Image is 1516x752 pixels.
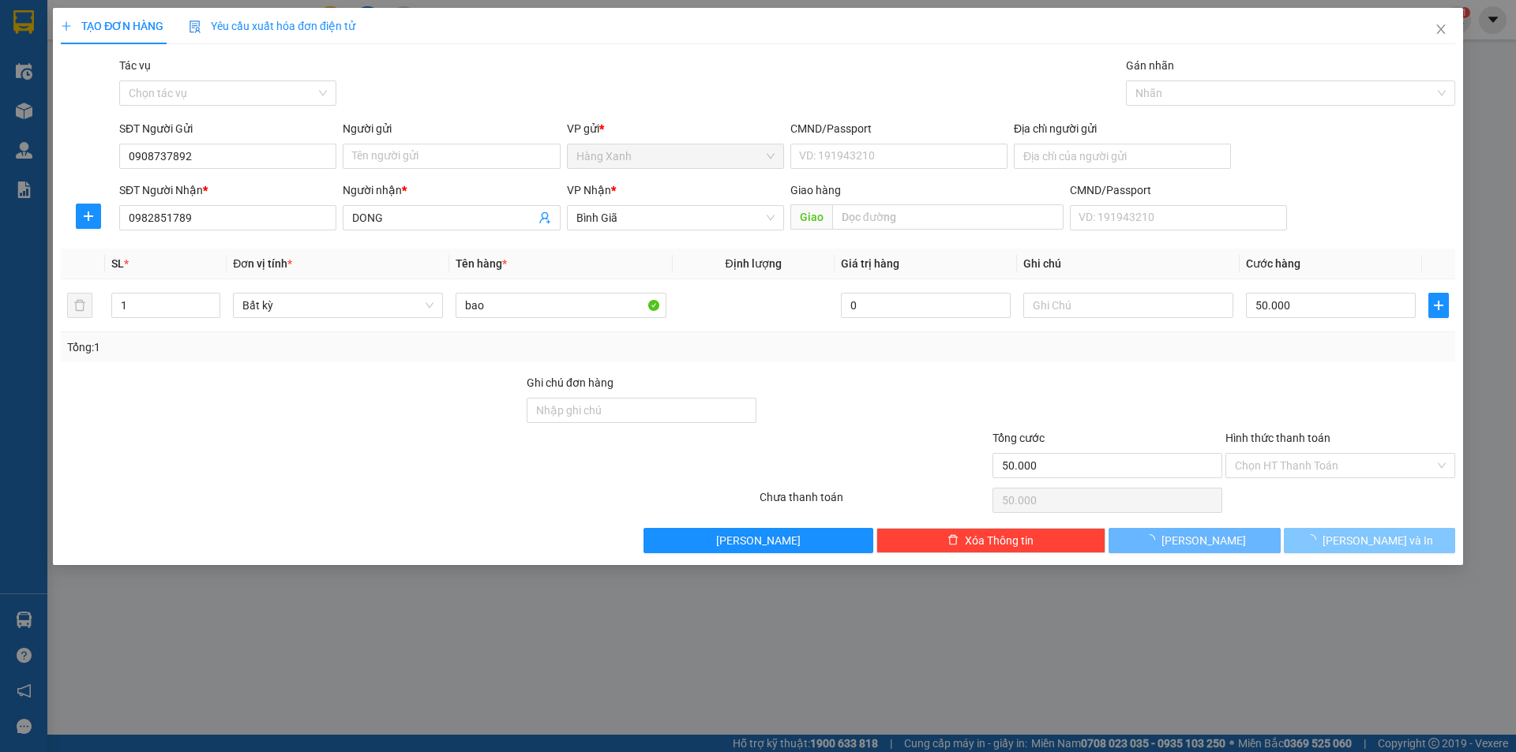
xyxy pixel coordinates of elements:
input: VD: Bàn, Ghế [456,293,666,318]
button: plus [76,204,101,229]
button: [PERSON_NAME] [644,528,873,553]
div: Địa chỉ người gửi [1014,120,1231,137]
span: loading [1144,534,1161,545]
input: 0 [841,293,1011,318]
span: Giá trị hàng [841,257,899,270]
span: Bình Giã [576,206,775,230]
label: Gán nhãn [1126,59,1174,72]
span: Cước hàng [1246,257,1300,270]
span: Xóa Thông tin [965,532,1034,549]
span: Giao [790,204,832,230]
span: plus [1429,299,1448,312]
span: Tên hàng [456,257,507,270]
div: CMND/Passport [1070,181,1287,199]
span: plus [61,21,72,32]
button: deleteXóa Thông tin [876,528,1106,553]
span: Giao hàng [790,184,841,196]
span: [PERSON_NAME] [716,532,801,549]
span: Tổng cước [993,432,1045,444]
div: Người gửi [343,120,560,137]
span: SL [111,257,124,270]
div: Chưa thanh toán [758,488,991,516]
span: TẠO ĐƠN HÀNG [61,20,163,32]
div: VP gửi [567,120,784,137]
div: CMND/Passport [790,120,1008,137]
span: user-add [538,211,551,224]
div: Người nhận [343,181,560,199]
span: [PERSON_NAME] [1161,532,1246,549]
button: Close [1419,8,1463,52]
div: SĐT Người Gửi [119,120,336,137]
label: Tác vụ [119,59,151,72]
label: Hình thức thanh toán [1225,432,1330,444]
input: Địa chỉ của người gửi [1014,144,1231,169]
span: [PERSON_NAME] và In [1323,532,1433,549]
button: delete [67,293,92,318]
button: [PERSON_NAME] và In [1284,528,1455,553]
span: plus [77,210,100,223]
input: Dọc đường [832,204,1064,230]
span: VP Nhận [567,184,611,196]
span: Hàng Xanh [576,144,775,168]
span: Yêu cầu xuất hóa đơn điện tử [189,20,355,32]
input: Ghi chú đơn hàng [527,398,756,423]
span: loading [1305,534,1323,545]
div: Tổng: 1 [67,339,585,356]
input: Ghi Chú [1023,293,1233,318]
button: plus [1428,293,1449,318]
div: SĐT Người Nhận [119,181,336,199]
span: delete [947,534,959,547]
span: Đơn vị tính [233,257,292,270]
th: Ghi chú [1017,249,1240,279]
label: Ghi chú đơn hàng [527,376,614,389]
button: [PERSON_NAME] [1109,528,1280,553]
span: close [1435,23,1447,36]
span: Định lượng [726,257,782,270]
span: Bất kỳ [242,294,433,317]
img: icon [189,21,201,33]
